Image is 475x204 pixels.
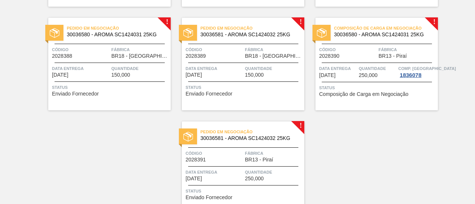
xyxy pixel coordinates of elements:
[319,84,436,91] span: Status
[245,157,273,163] span: BR13 - Piraí
[359,73,378,78] span: 250,000
[245,176,264,181] span: 250,000
[111,72,130,78] span: 150,000
[171,18,304,110] a: !statusPedido em Negociação30036581 - AROMA SC1424032 25KGCódigo2028389FábricaBR18 - [GEOGRAPHIC_...
[200,136,298,141] span: 30036581 - AROMA SC1424032 25KG
[379,53,407,59] span: BR13 - Piraí
[245,46,302,53] span: Fábrica
[186,65,243,72] span: Data entrega
[186,84,302,91] span: Status
[319,53,340,59] span: 2028390
[111,65,169,72] span: Quantidade
[52,91,99,97] span: Enviado Fornecedor
[186,157,206,163] span: 2028391
[398,72,423,78] div: 1836078
[186,53,206,59] span: 2028389
[317,28,327,38] img: status
[200,128,304,136] span: Pedido em Negociação
[319,73,335,78] span: 19/11/2025
[200,24,304,32] span: Pedido em Negociação
[379,46,436,53] span: Fábrica
[334,24,438,32] span: Composição de Carga em Negociação
[304,18,438,110] a: !statusComposição de Carga em Negociação30036580 - AROMA SC1424031 25KGCódigo2028390FábricaBR13 -...
[359,65,397,72] span: Quantidade
[183,132,193,141] img: status
[319,65,357,72] span: Data entrega
[245,150,302,157] span: Fábrica
[52,84,169,91] span: Status
[200,32,298,37] span: 30036581 - AROMA SC1424032 25KG
[245,72,264,78] span: 150,000
[52,72,68,78] span: 19/11/2025
[183,28,193,38] img: status
[245,53,302,59] span: BR18 - Pernambuco
[186,91,232,97] span: Enviado Fornecedor
[334,32,432,37] span: 30036580 - AROMA SC1424031 25KG
[67,24,171,32] span: Pedido em Negociação
[52,65,109,72] span: Data entrega
[319,46,377,53] span: Código
[245,65,302,72] span: Quantidade
[37,18,171,110] a: !statusPedido em Negociação30036580 - AROMA SC1424031 25KGCódigo2028388FábricaBR18 - [GEOGRAPHIC_...
[186,168,243,176] span: Data entrega
[111,53,169,59] span: BR18 - Pernambuco
[67,32,165,37] span: 30036580 - AROMA SC1424031 25KG
[245,168,302,176] span: Quantidade
[50,28,59,38] img: status
[186,150,243,157] span: Código
[398,65,456,72] span: Comp. Carga
[186,195,232,200] span: Enviado Fornecedor
[186,72,202,78] span: 19/11/2025
[186,46,243,53] span: Código
[111,46,169,53] span: Fábrica
[398,65,436,78] a: Comp. [GEOGRAPHIC_DATA]1836078
[52,46,109,53] span: Código
[186,176,202,181] span: 19/11/2025
[319,91,408,97] span: Composição de Carga em Negociação
[186,187,302,195] span: Status
[52,53,72,59] span: 2028388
